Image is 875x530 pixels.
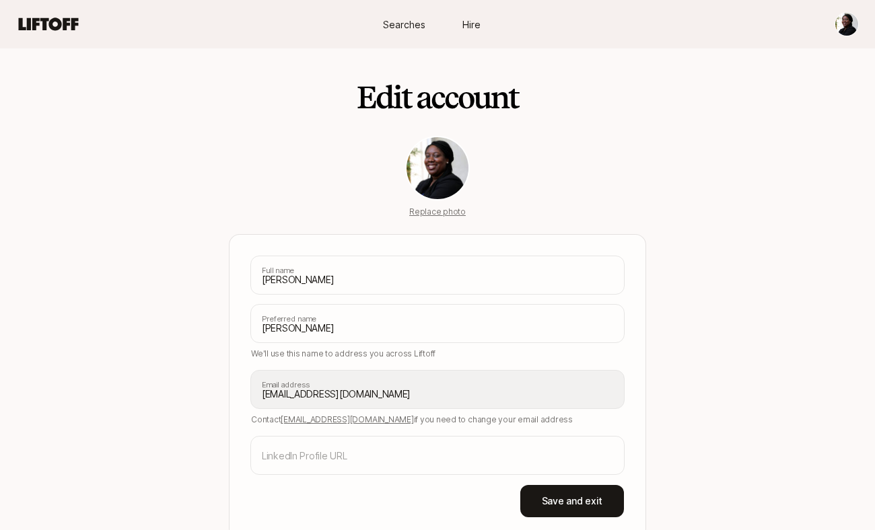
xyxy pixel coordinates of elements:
span: Hire [462,17,481,32]
p: Contact if you need to change your email address [251,414,624,426]
img: Isabel Buenaga Levis [835,13,858,36]
p: We'll use this name to address you across Liftoff [251,348,624,360]
h2: Edit account [357,81,518,114]
a: Hire [438,12,505,37]
a: Searches [370,12,438,37]
span: [EMAIL_ADDRESS][DOMAIN_NAME] [281,414,413,424]
p: Replace photo [409,206,466,218]
span: Searches [383,17,425,32]
img: 50088279_3132_42fd_867b_6dab07910509.jpg [407,137,468,199]
button: Save and exit [520,485,624,517]
button: Isabel Buenaga Levis [835,12,859,36]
